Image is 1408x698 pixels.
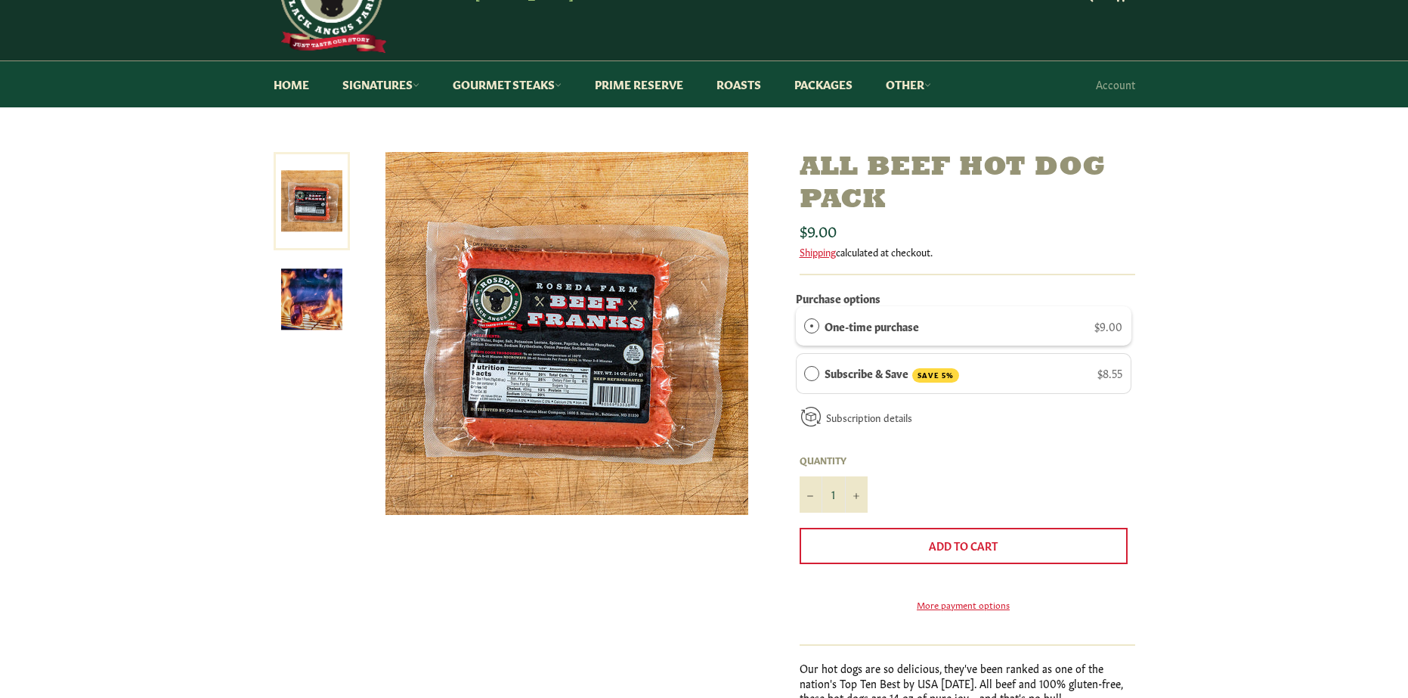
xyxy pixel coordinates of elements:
[800,598,1128,611] a: More payment options
[1097,365,1122,380] span: $8.55
[385,152,748,515] img: All Beef Hot Dog Pack
[804,365,819,381] div: Subscribe & Save
[929,538,998,553] span: Add to Cart
[580,61,698,107] a: Prime Reserve
[258,61,324,107] a: Home
[871,61,946,107] a: Other
[779,61,868,107] a: Packages
[800,528,1128,564] button: Add to Cart
[825,318,919,334] label: One-time purchase
[825,365,959,383] label: Subscribe & Save
[800,219,837,240] span: $9.00
[804,318,819,334] div: One-time purchase
[800,454,868,467] label: Quantity
[1094,318,1122,333] span: $9.00
[796,290,880,306] label: Purchase options
[800,244,836,259] a: Shipping
[800,245,1135,259] div: calculated at checkout.
[438,61,577,107] a: Gourmet Steaks
[1088,62,1143,107] a: Account
[800,476,822,513] button: Reduce item quantity by one
[701,61,776,107] a: Roasts
[800,152,1135,217] h1: All Beef Hot Dog Pack
[845,476,868,513] button: Increase item quantity by one
[912,368,959,383] span: SAVE 5%
[826,410,912,424] a: Subscription details
[281,268,342,330] img: All Beef Hot Dog Pack
[327,61,435,107] a: Signatures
